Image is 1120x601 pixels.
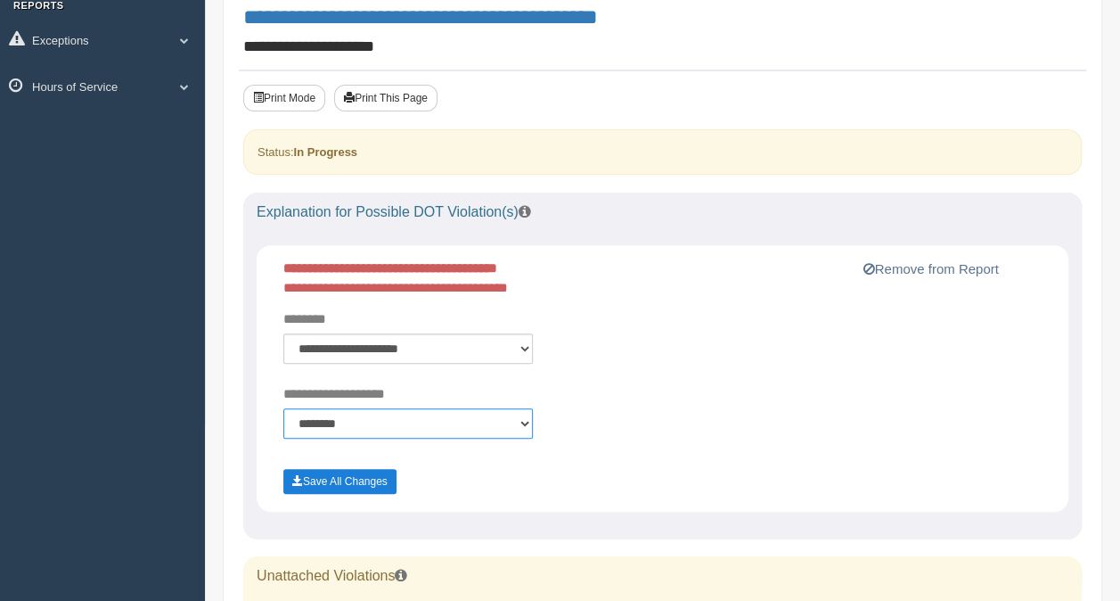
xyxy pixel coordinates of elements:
[243,556,1082,596] div: Unattached Violations
[243,129,1082,175] div: Status:
[243,193,1082,232] div: Explanation for Possible DOT Violation(s)
[334,85,437,111] button: Print This Page
[243,85,325,111] button: Print Mode
[283,469,396,494] button: Save
[857,259,1003,280] button: Remove from Report
[293,145,357,159] strong: In Progress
